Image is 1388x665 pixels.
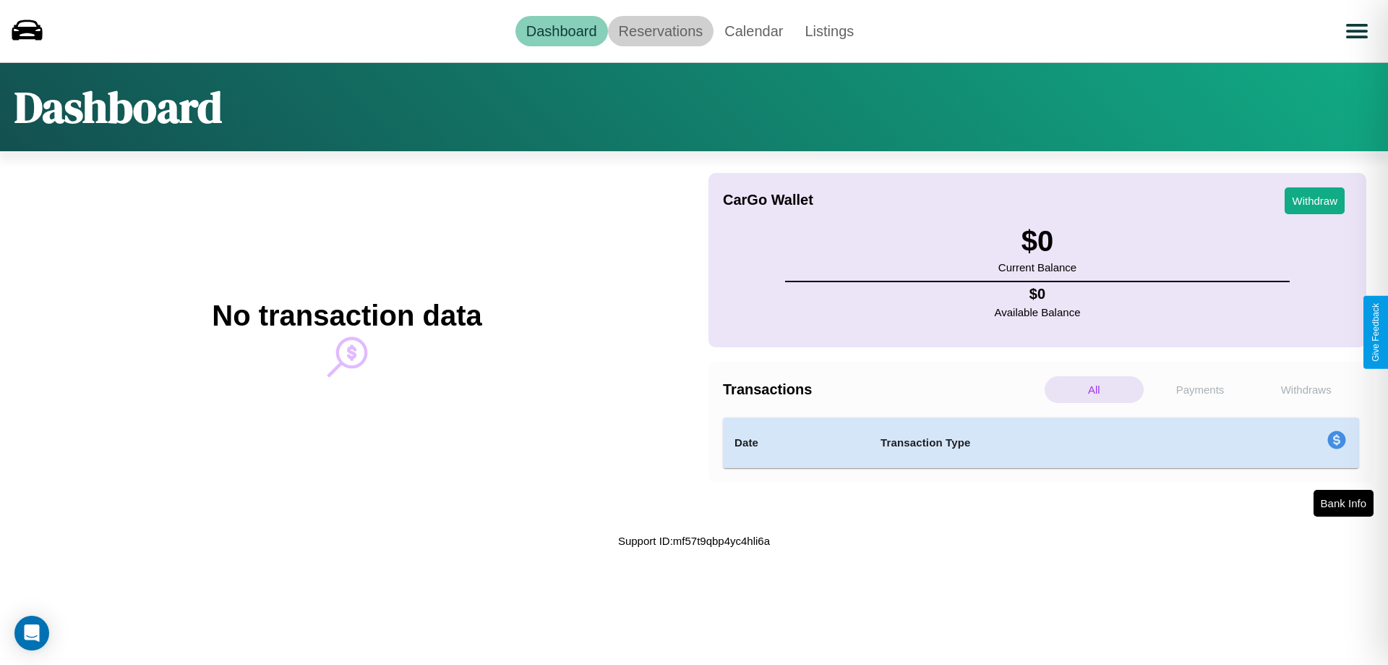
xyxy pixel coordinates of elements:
[1256,376,1355,403] p: Withdraws
[1285,187,1345,214] button: Withdraw
[734,434,857,452] h4: Date
[608,16,714,46] a: Reservations
[881,434,1209,452] h4: Transaction Type
[1045,376,1144,403] p: All
[995,302,1081,322] p: Available Balance
[794,16,865,46] a: Listings
[1371,303,1381,362] div: Give Feedback
[714,16,794,46] a: Calendar
[1151,376,1250,403] p: Payments
[723,192,813,208] h4: CarGo Wallet
[998,258,1076,277] p: Current Balance
[515,16,608,46] a: Dashboard
[618,531,770,551] p: Support ID: mf57t9qbp4yc4hli6a
[723,418,1359,468] table: simple table
[998,225,1076,258] h3: $ 0
[1314,490,1374,517] button: Bank Info
[14,616,49,651] div: Open Intercom Messenger
[212,300,481,332] h2: No transaction data
[995,286,1081,302] h4: $ 0
[14,77,222,137] h1: Dashboard
[1337,11,1377,51] button: Open menu
[723,381,1041,398] h4: Transactions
